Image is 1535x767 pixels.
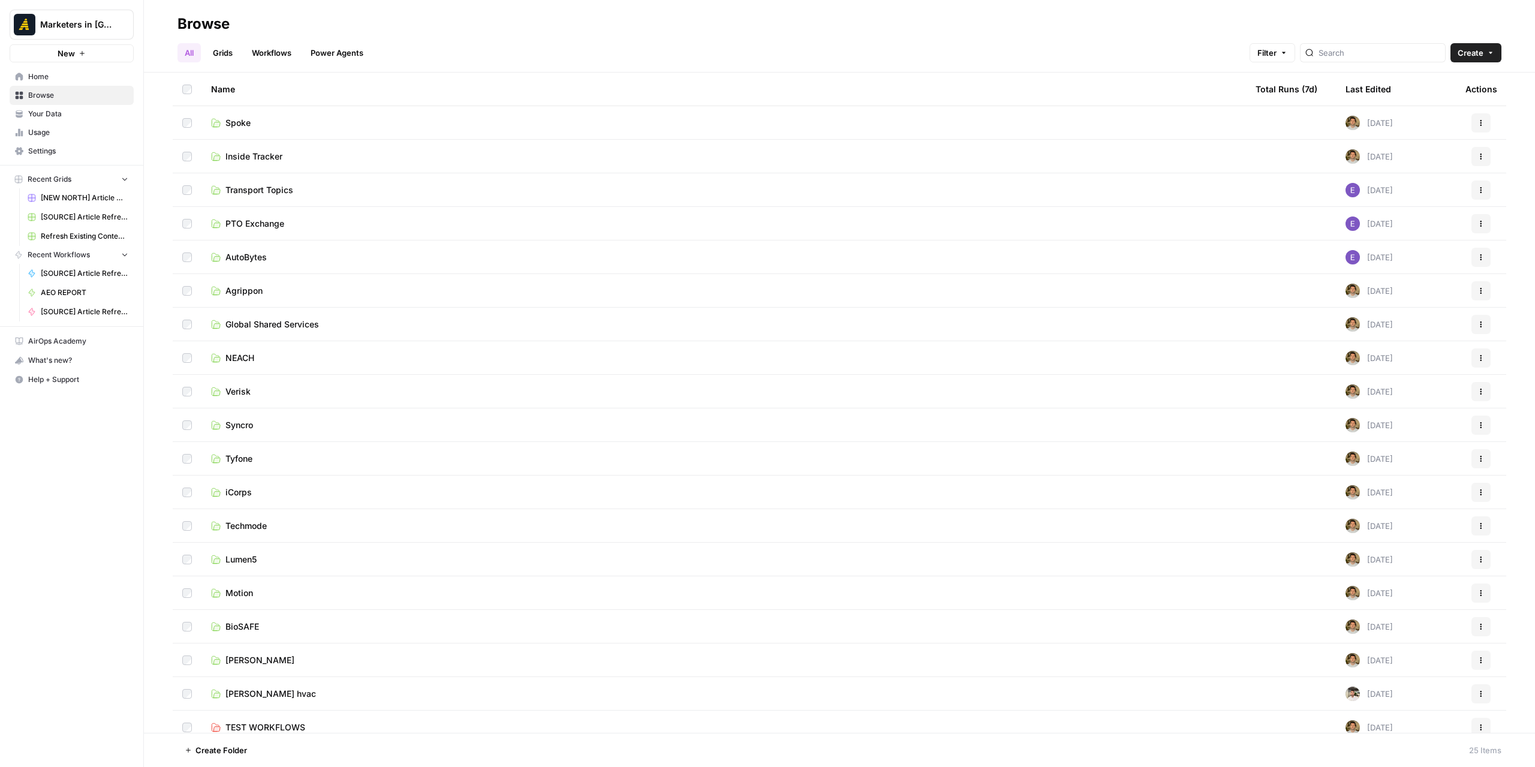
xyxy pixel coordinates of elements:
[1346,619,1360,634] img: 5zyzjh3tw4s3l6pe5wy4otrd1hyg
[22,283,134,302] a: AEO REPORT
[28,90,128,101] span: Browse
[22,188,134,207] a: [NEW NORTH] Article Writing - Keyword Driven Articles Grid
[225,453,252,465] span: Tyfone
[225,352,254,364] span: NEACH
[1465,73,1497,106] div: Actions
[245,43,299,62] a: Workflows
[28,146,128,157] span: Settings
[1346,653,1360,667] img: 5zyzjh3tw4s3l6pe5wy4otrd1hyg
[28,336,128,347] span: AirOps Academy
[1346,519,1393,533] div: [DATE]
[303,43,371,62] a: Power Agents
[1319,47,1440,59] input: Search
[22,227,134,246] a: Refresh Existing Content (DELETE)
[211,73,1236,106] div: Name
[10,351,134,370] button: What's new?
[1346,183,1360,197] img: fgkld43o89z7d2dcu0r80zen0lng
[211,721,1236,733] a: TEST WORKFLOWS
[1346,418,1393,432] div: [DATE]
[14,14,35,35] img: Marketers in Demand Logo
[225,117,251,129] span: Spoke
[28,174,71,185] span: Recent Grids
[211,352,1236,364] a: NEACH
[225,486,252,498] span: iCorps
[1346,485,1360,500] img: 5zyzjh3tw4s3l6pe5wy4otrd1hyg
[211,318,1236,330] a: Global Shared Services
[225,721,305,733] span: TEST WORKFLOWS
[1346,485,1393,500] div: [DATE]
[1346,687,1360,701] img: 3yju8kyn2znwnw93b46w7rs9iqok
[225,184,293,196] span: Transport Topics
[1257,47,1277,59] span: Filter
[225,621,259,633] span: BioSAFE
[41,231,128,242] span: Refresh Existing Content (DELETE)
[1346,216,1360,231] img: fgkld43o89z7d2dcu0r80zen0lng
[225,688,316,700] span: [PERSON_NAME] hvac
[211,621,1236,633] a: BioSAFE
[1346,452,1393,466] div: [DATE]
[58,47,75,59] span: New
[211,218,1236,230] a: PTO Exchange
[211,151,1236,163] a: Inside Tracker
[211,251,1236,263] a: AutoBytes
[10,170,134,188] button: Recent Grids
[211,486,1236,498] a: iCorps
[41,287,128,298] span: AEO REPORT
[225,151,282,163] span: Inside Tracker
[10,86,134,105] a: Browse
[10,246,134,264] button: Recent Workflows
[1346,149,1393,164] div: [DATE]
[22,207,134,227] a: [SOURCE] Article Refresh Grid WIP
[1346,519,1360,533] img: 5zyzjh3tw4s3l6pe5wy4otrd1hyg
[225,654,294,666] span: [PERSON_NAME]
[10,370,134,389] button: Help + Support
[1256,73,1317,106] div: Total Runs (7d)
[1346,284,1360,298] img: 5zyzjh3tw4s3l6pe5wy4otrd1hyg
[10,44,134,62] button: New
[1346,720,1393,735] div: [DATE]
[195,744,247,756] span: Create Folder
[1346,619,1393,634] div: [DATE]
[41,306,128,317] span: [SOURCE] Article Refresh Suggestions
[41,192,128,203] span: [NEW NORTH] Article Writing - Keyword Driven Articles Grid
[1346,284,1393,298] div: [DATE]
[22,302,134,321] a: [SOURCE] Article Refresh Suggestions
[10,332,134,351] a: AirOps Academy
[1346,250,1360,264] img: fgkld43o89z7d2dcu0r80zen0lng
[28,249,90,260] span: Recent Workflows
[206,43,240,62] a: Grids
[211,688,1236,700] a: [PERSON_NAME] hvac
[1346,317,1393,332] div: [DATE]
[1346,552,1360,567] img: 5zyzjh3tw4s3l6pe5wy4otrd1hyg
[28,127,128,138] span: Usage
[225,386,251,398] span: Verisk
[1346,687,1393,701] div: [DATE]
[225,318,319,330] span: Global Shared Services
[1250,43,1295,62] button: Filter
[211,386,1236,398] a: Verisk
[1346,216,1393,231] div: [DATE]
[10,351,133,369] div: What's new?
[1346,351,1360,365] img: 5zyzjh3tw4s3l6pe5wy4otrd1hyg
[1346,73,1391,106] div: Last Edited
[1469,744,1501,756] div: 25 Items
[211,587,1236,599] a: Motion
[22,264,134,283] a: [SOURCE] Article Refresh V2
[211,520,1236,532] a: Techmode
[1346,586,1393,600] div: [DATE]
[225,587,253,599] span: Motion
[211,184,1236,196] a: Transport Topics
[1346,183,1393,197] div: [DATE]
[1458,47,1483,59] span: Create
[211,453,1236,465] a: Tyfone
[1346,452,1360,466] img: 5zyzjh3tw4s3l6pe5wy4otrd1hyg
[1346,552,1393,567] div: [DATE]
[1346,149,1360,164] img: 5zyzjh3tw4s3l6pe5wy4otrd1hyg
[211,554,1236,566] a: Lumen5
[177,741,254,760] button: Create Folder
[177,14,230,34] div: Browse
[225,419,253,431] span: Syncro
[1346,418,1360,432] img: 5zyzjh3tw4s3l6pe5wy4otrd1hyg
[40,19,113,31] span: Marketers in [GEOGRAPHIC_DATA]
[211,654,1236,666] a: [PERSON_NAME]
